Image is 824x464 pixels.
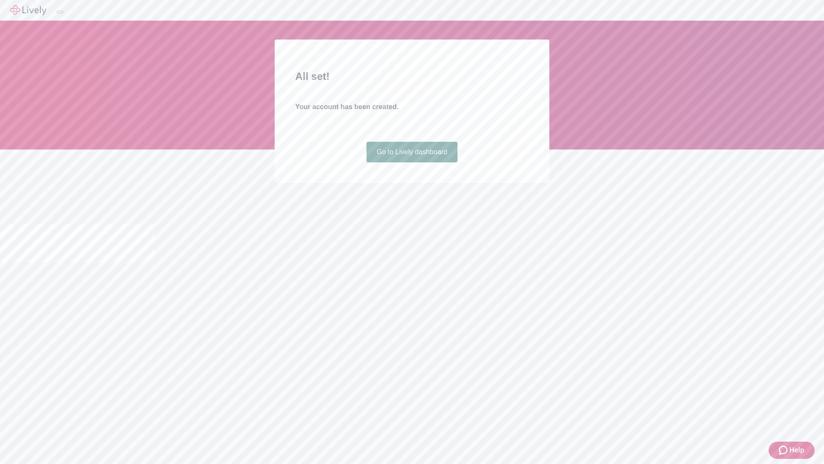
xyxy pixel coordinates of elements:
[295,69,529,84] h2: All set!
[57,11,64,13] button: Log out
[779,445,789,455] svg: Zendesk support icon
[10,5,46,15] img: Lively
[295,102,529,112] h4: Your account has been created.
[769,442,815,459] button: Zendesk support iconHelp
[789,445,804,455] span: Help
[367,142,458,162] a: Go to Lively dashboard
